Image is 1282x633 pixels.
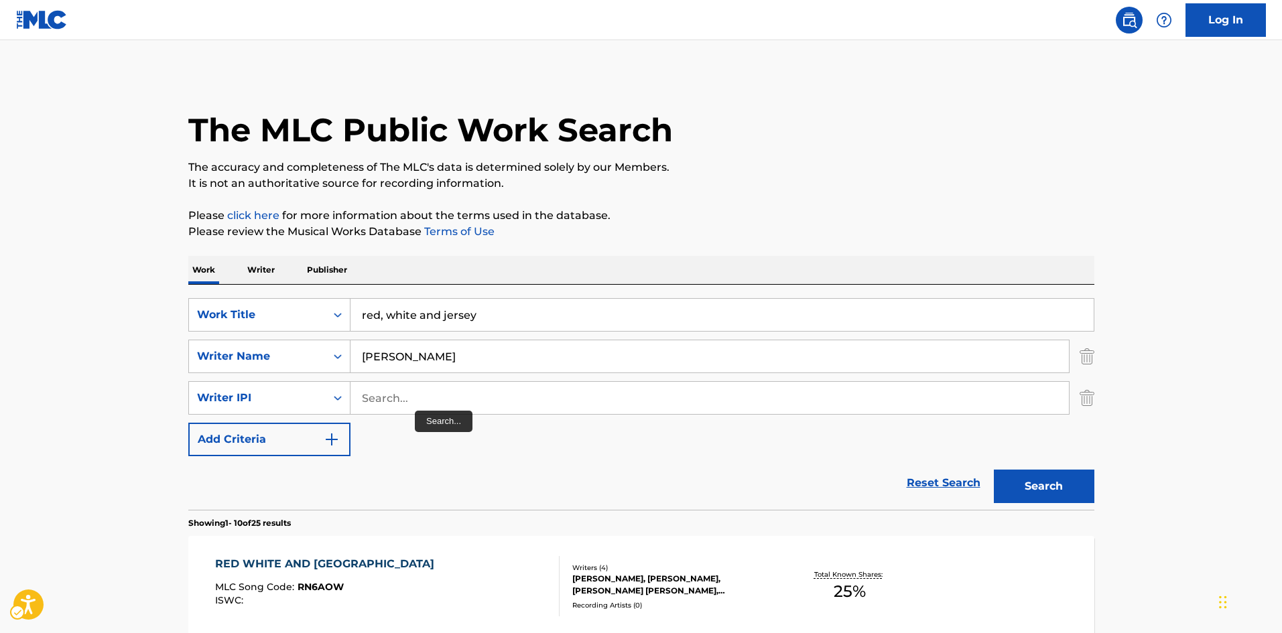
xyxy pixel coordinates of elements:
img: MLC Logo [16,10,68,29]
button: Add Criteria [188,423,350,456]
span: MLC Song Code : [215,581,298,593]
img: Delete Criterion [1080,381,1094,415]
a: Reset Search [900,468,987,498]
p: Showing 1 - 10 of 25 results [188,517,291,529]
img: Delete Criterion [1080,340,1094,373]
input: Search... [350,340,1069,372]
p: It is not an authoritative source for recording information. [188,175,1094,192]
div: Work Title [197,307,318,323]
img: search [1121,12,1137,28]
span: 25 % [834,579,866,604]
iframe: Hubspot Iframe [1215,569,1282,633]
button: Search [994,470,1094,503]
img: help [1156,12,1172,28]
p: Publisher [303,256,351,284]
a: Log In [1185,3,1266,37]
span: RN6AOW [298,581,344,593]
p: Total Known Shares: [814,569,886,579]
div: [PERSON_NAME], [PERSON_NAME], [PERSON_NAME] [PERSON_NAME], [PERSON_NAME] [572,573,775,597]
p: Please for more information about the terms used in the database. [188,208,1094,224]
input: Search... [350,382,1069,414]
p: The accuracy and completeness of The MLC's data is determined solely by our Members. [188,159,1094,175]
div: RED WHITE AND [GEOGRAPHIC_DATA] [215,556,441,572]
div: Writer IPI [197,390,318,406]
img: 9d2ae6d4665cec9f34b9.svg [324,431,340,447]
div: Drag [1219,582,1227,622]
p: Work [188,256,219,284]
p: Please review the Musical Works Database [188,224,1094,240]
div: Writer Name [197,348,318,364]
div: Writers ( 4 ) [572,563,775,573]
form: Search Form [188,298,1094,510]
p: Writer [243,256,279,284]
h1: The MLC Public Work Search [188,110,673,150]
div: Recording Artists ( 0 ) [572,600,775,610]
span: ISWC : [215,594,247,606]
a: Terms of Use [422,225,495,238]
a: Music industry terminology | mechanical licensing collective [227,209,279,222]
input: Search... [350,299,1094,331]
div: Chat Widget [1215,569,1282,633]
